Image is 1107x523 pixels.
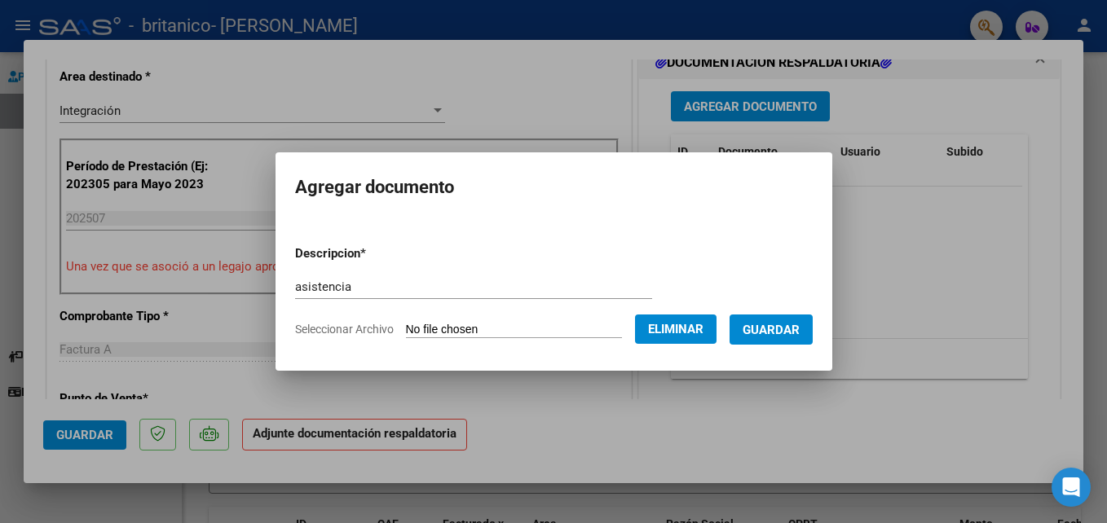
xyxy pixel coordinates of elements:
[295,172,813,203] h2: Agregar documento
[1052,468,1091,507] div: Open Intercom Messenger
[295,323,394,336] span: Seleccionar Archivo
[635,314,717,344] button: Eliminar
[743,323,800,337] span: Guardar
[730,314,813,345] button: Guardar
[295,244,451,263] p: Descripcion
[648,322,703,336] span: Eliminar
